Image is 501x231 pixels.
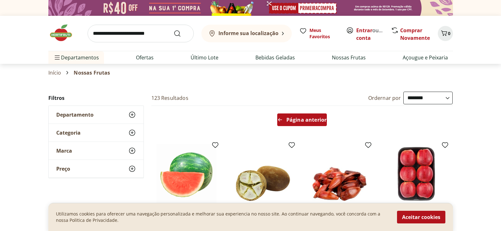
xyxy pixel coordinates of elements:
button: Aceitar cookies [397,211,445,223]
span: Página anterior [286,117,327,122]
a: Entrar [356,27,372,34]
a: Criar conta [356,27,391,41]
button: Informe sua localização [201,25,292,42]
span: Meus Favoritos [309,27,339,40]
span: Preço [56,166,70,172]
span: Departamento [56,112,94,118]
input: search [88,25,194,42]
b: Informe sua localização [218,30,278,37]
img: PINHAO SELECIONADO [309,144,370,204]
a: Página anterior [277,113,327,129]
button: Categoria [49,124,144,142]
img: Cupuaçu Pedaço [233,144,293,204]
img: Melancia sem Semente Pedaço [156,144,217,204]
h2: 123 Resultados [151,94,188,101]
span: Nossas Frutas [74,70,110,76]
a: Ofertas [136,54,154,61]
span: Categoria [56,130,81,136]
h2: Filtros [48,92,144,104]
button: Menu [53,50,61,65]
span: Departamentos [53,50,99,65]
button: Departamento [49,106,144,124]
a: Nossas Frutas [332,54,366,61]
button: Marca [49,142,144,160]
span: ou [356,27,384,42]
a: Açougue e Peixaria [403,54,448,61]
p: Utilizamos cookies para oferecer uma navegação personalizada e melhorar sua experiencia no nosso ... [56,211,389,223]
svg: Arrow Left icon [278,117,283,122]
span: Marca [56,148,72,154]
a: Comprar Novamente [400,27,430,41]
button: Submit Search [174,30,189,37]
label: Ordernar por [368,94,401,101]
a: Início [48,70,61,76]
button: Preço [49,160,144,178]
a: Meus Favoritos [299,27,339,40]
a: Último Lote [191,54,218,61]
span: 0 [448,30,450,36]
img: Hortifruti [48,23,80,42]
a: Bebidas Geladas [255,54,295,61]
img: MACA GALA SELECIONADA [386,144,446,204]
button: Carrinho [438,26,453,41]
